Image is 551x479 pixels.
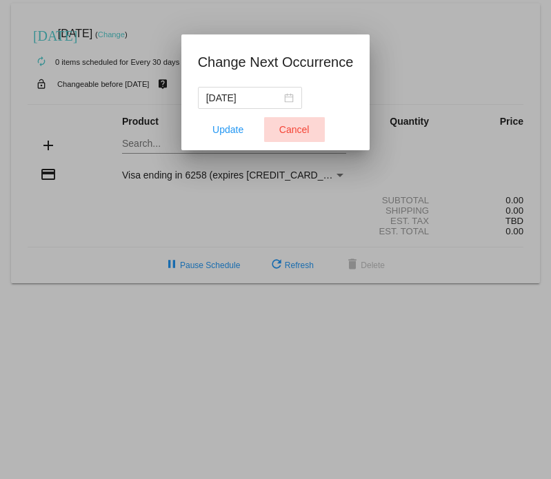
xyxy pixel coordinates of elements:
[279,124,310,135] span: Cancel
[212,124,243,135] span: Update
[198,117,259,142] button: Update
[198,51,354,73] h1: Change Next Occurrence
[206,90,281,105] input: Select date
[264,117,325,142] button: Close dialog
